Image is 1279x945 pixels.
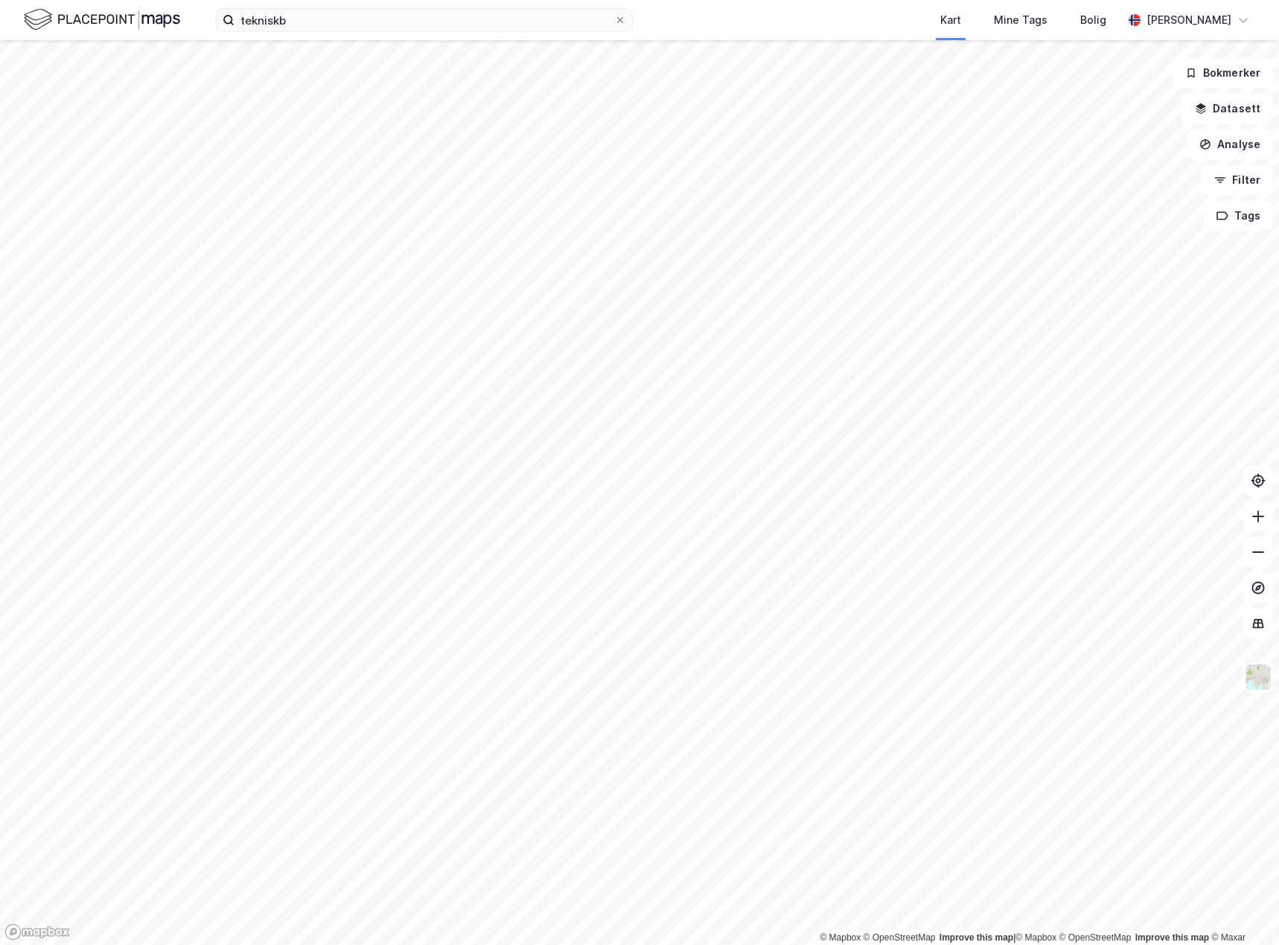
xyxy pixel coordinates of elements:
[940,11,961,29] div: Kart
[1202,165,1273,195] button: Filter
[1015,932,1056,943] a: Mapbox
[1187,129,1273,159] button: Analyse
[820,930,1245,945] div: |
[1080,11,1106,29] div: Bolig
[1173,58,1273,88] button: Bokmerker
[940,932,1013,943] a: Improve this map
[1204,201,1273,231] button: Tags
[1135,932,1209,943] a: Improve this map
[235,9,614,31] input: Søk på adresse, matrikkel, gårdeiere, leietakere eller personer
[864,932,936,943] a: OpenStreetMap
[1205,874,1279,945] div: Kontrollprogram for chat
[1205,874,1279,945] iframe: Chat Widget
[994,11,1047,29] div: Mine Tags
[1146,11,1231,29] div: [PERSON_NAME]
[1182,94,1273,124] button: Datasett
[820,932,861,943] a: Mapbox
[1244,663,1272,691] img: Z
[24,7,180,33] img: logo.f888ab2527a4732fd821a326f86c7f29.svg
[1059,932,1132,943] a: OpenStreetMap
[4,923,70,941] a: Mapbox homepage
